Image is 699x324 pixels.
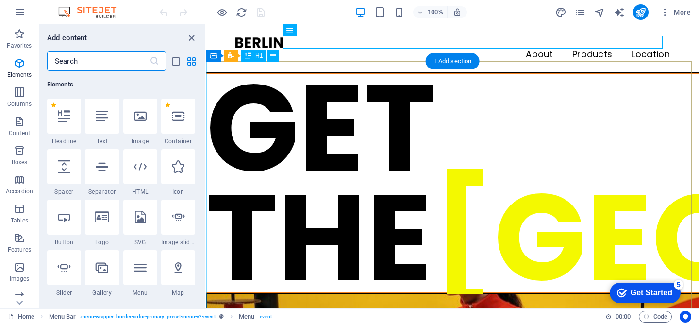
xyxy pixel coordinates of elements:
nav: breadcrumb [49,311,272,323]
span: Separator [85,188,119,196]
div: 5 [72,2,82,12]
div: Icon [161,149,195,196]
i: Publish [635,7,646,18]
button: close panel [185,32,197,44]
div: Menu [123,250,157,297]
i: Navigator [594,7,605,18]
h6: Elements [47,79,195,90]
i: Pages (Ctrl+Alt+S) [575,7,586,18]
button: publish [633,4,649,20]
a: Click to cancel selection. Double-click to open Pages [8,311,34,323]
span: Image slider [161,239,195,246]
span: Icon [161,188,195,196]
span: Code [643,311,667,323]
div: + Add section [426,53,480,69]
input: Search [47,51,150,71]
button: More [656,4,695,20]
span: SVG [123,239,157,246]
span: Slider [47,289,81,297]
button: Click here to leave preview mode and continue editing [216,6,228,18]
span: 00 00 [616,311,631,323]
div: Headline [47,99,81,145]
div: Button [47,200,81,246]
span: Image [123,137,157,145]
div: Image slider [161,200,195,246]
p: Content [9,129,30,137]
div: Container [161,99,195,145]
span: H1 [255,53,263,59]
span: Gallery [85,289,119,297]
i: Design (Ctrl+Alt+Y) [555,7,566,18]
span: . menu-wrapper .border-color-primary .preset-menu-v2-event [80,311,215,323]
div: Separator [85,149,119,196]
p: Tables [11,217,28,224]
i: On resize automatically adjust zoom level to fit chosen device. [453,8,462,17]
p: Features [8,246,31,254]
p: Elements [7,71,32,79]
span: Text [85,137,119,145]
div: Logo [85,200,119,246]
h6: Add content [47,32,87,44]
button: pages [575,6,586,18]
h6: 100% [428,6,443,18]
h6: Session time [605,311,631,323]
p: Accordion [6,188,33,195]
button: text_generator [614,6,625,18]
p: Boxes [12,158,28,166]
span: More [660,7,691,17]
span: Button [47,239,81,246]
span: Remove from favorites [165,102,170,108]
i: AI Writer [614,7,625,18]
button: design [555,6,567,18]
button: Usercentrics [680,311,691,323]
div: Image [123,99,157,145]
span: Click to select. Double-click to edit [49,311,76,323]
p: Columns [7,100,32,108]
div: HTML [123,149,157,196]
span: Spacer [47,188,81,196]
span: Logo [85,239,119,246]
div: SVG [123,200,157,246]
span: Remove from favorites [51,102,56,108]
div: Spacer [47,149,81,196]
button: grid-view [185,55,197,67]
div: Gallery [85,250,119,297]
span: Click to select. Double-click to edit [239,311,254,323]
span: Map [161,289,195,297]
span: Menu [123,289,157,297]
div: Get Started 5 items remaining, 0% complete [8,5,79,25]
button: reload [235,6,247,18]
div: Text [85,99,119,145]
i: Reload page [236,7,247,18]
span: HTML [123,188,157,196]
div: Map [161,250,195,297]
span: Container [161,137,195,145]
i: This element is a customizable preset [219,314,224,319]
p: Images [10,275,30,283]
button: list-view [170,55,182,67]
span: Headline [47,137,81,145]
span: . event [258,311,272,323]
button: navigator [594,6,606,18]
div: Slider [47,250,81,297]
button: Code [639,311,672,323]
div: Get Started [29,11,70,19]
span: : [622,313,624,320]
img: Editor Logo [56,6,129,18]
p: Favorites [7,42,32,50]
button: 100% [413,6,448,18]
